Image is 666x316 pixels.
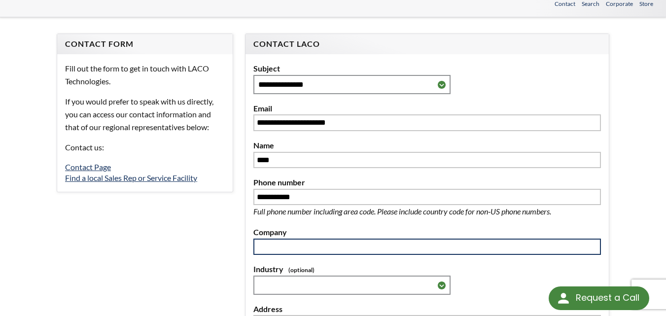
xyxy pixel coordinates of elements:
p: Fill out the form to get in touch with LACO Technologies. [65,62,225,87]
label: Address [253,303,601,316]
a: Contact Page [65,162,111,172]
p: Contact us: [65,141,225,154]
label: Company [253,226,601,239]
label: Name [253,139,601,152]
div: Request a Call [549,286,649,310]
p: Full phone number including area code. Please include country code for non-US phone numbers. [253,205,584,218]
img: round button [556,290,571,306]
label: Industry [253,263,601,276]
a: Find a local Sales Rep or Service Facility [65,173,197,182]
label: Subject [253,62,601,75]
h4: Contact Form [65,39,225,49]
label: Email [253,102,601,115]
label: Phone number [253,176,601,189]
div: Request a Call [576,286,639,309]
p: If you would prefer to speak with us directly, you can access our contact information and that of... [65,95,225,133]
h4: Contact LACO [253,39,601,49]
